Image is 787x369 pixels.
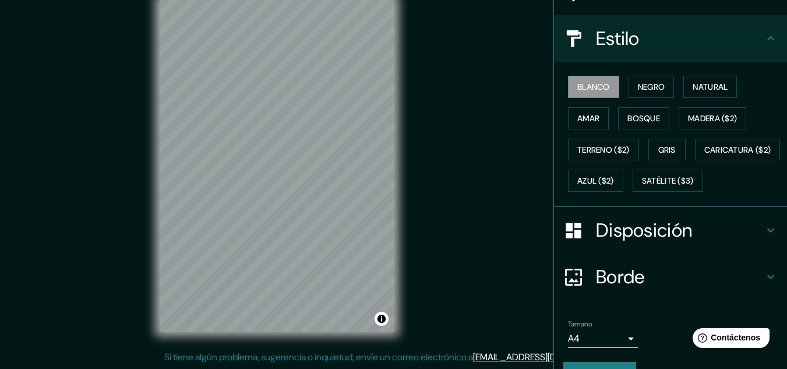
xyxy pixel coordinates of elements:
iframe: Lanzador de widgets de ayuda [683,324,774,356]
button: Bosque [618,107,669,129]
font: Caricatura ($2) [704,145,771,155]
font: Si tiene algún problema, sugerencia o inquietud, envíe un correo electrónico a [164,351,473,363]
button: Azul ($2) [568,170,623,192]
button: Blanco [568,76,619,98]
button: Madera ($2) [679,107,746,129]
button: Gris [648,139,686,161]
font: Azul ($2) [577,176,614,187]
font: Gris [658,145,676,155]
font: Borde [596,265,645,289]
font: Disposición [596,218,692,243]
button: Terreno ($2) [568,139,639,161]
button: Amar [568,107,609,129]
button: Natural [683,76,737,98]
font: Madera ($2) [688,113,737,124]
div: Borde [554,254,787,300]
button: Caricatura ($2) [695,139,781,161]
a: [EMAIL_ADDRESS][DOMAIN_NAME] [473,351,617,363]
font: Negro [638,82,665,92]
font: Amar [577,113,599,124]
div: Estilo [554,15,787,62]
font: Bosque [627,113,660,124]
div: A4 [568,329,638,348]
font: Estilo [596,26,640,51]
font: Satélite ($3) [642,176,694,187]
button: Activar o desactivar atribución [375,312,389,326]
font: Natural [693,82,728,92]
font: A4 [568,332,580,345]
button: Negro [629,76,675,98]
font: Terreno ($2) [577,145,630,155]
div: Disposición [554,207,787,254]
font: Blanco [577,82,610,92]
font: Tamaño [568,319,592,329]
button: Satélite ($3) [633,170,703,192]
